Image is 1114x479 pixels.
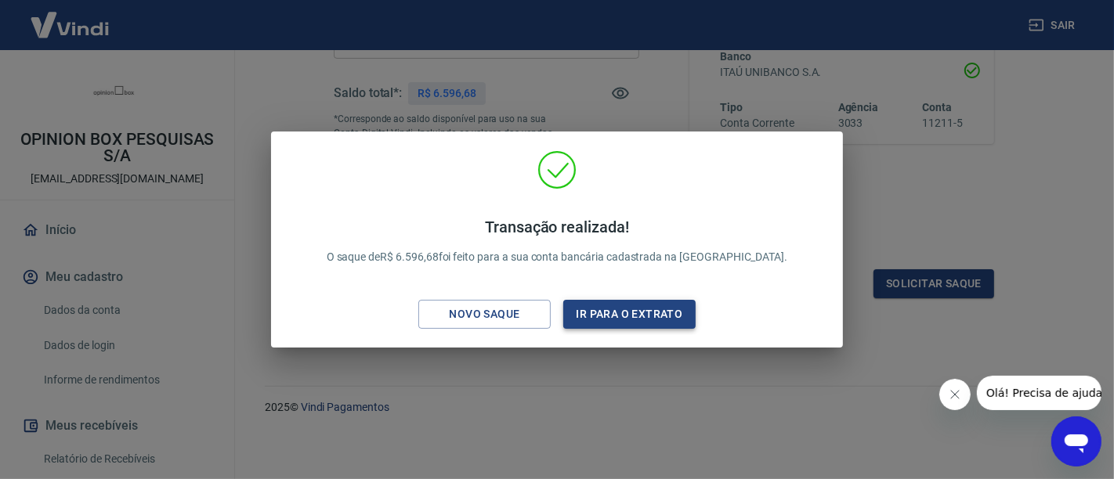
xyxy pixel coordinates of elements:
[327,218,788,236] h4: Transação realizada!
[1051,416,1101,466] iframe: Botão para abrir a janela de mensagens
[563,300,696,329] button: Ir para o extrato
[977,376,1101,410] iframe: Mensagem da empresa
[939,379,971,410] iframe: Fechar mensagem
[9,11,132,23] span: Olá! Precisa de ajuda?
[431,304,539,324] div: Novo saque
[327,218,788,265] p: O saque de R$ 6.596,68 foi feito para a sua conta bancária cadastrada na [GEOGRAPHIC_DATA].
[418,300,551,329] button: Novo saque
